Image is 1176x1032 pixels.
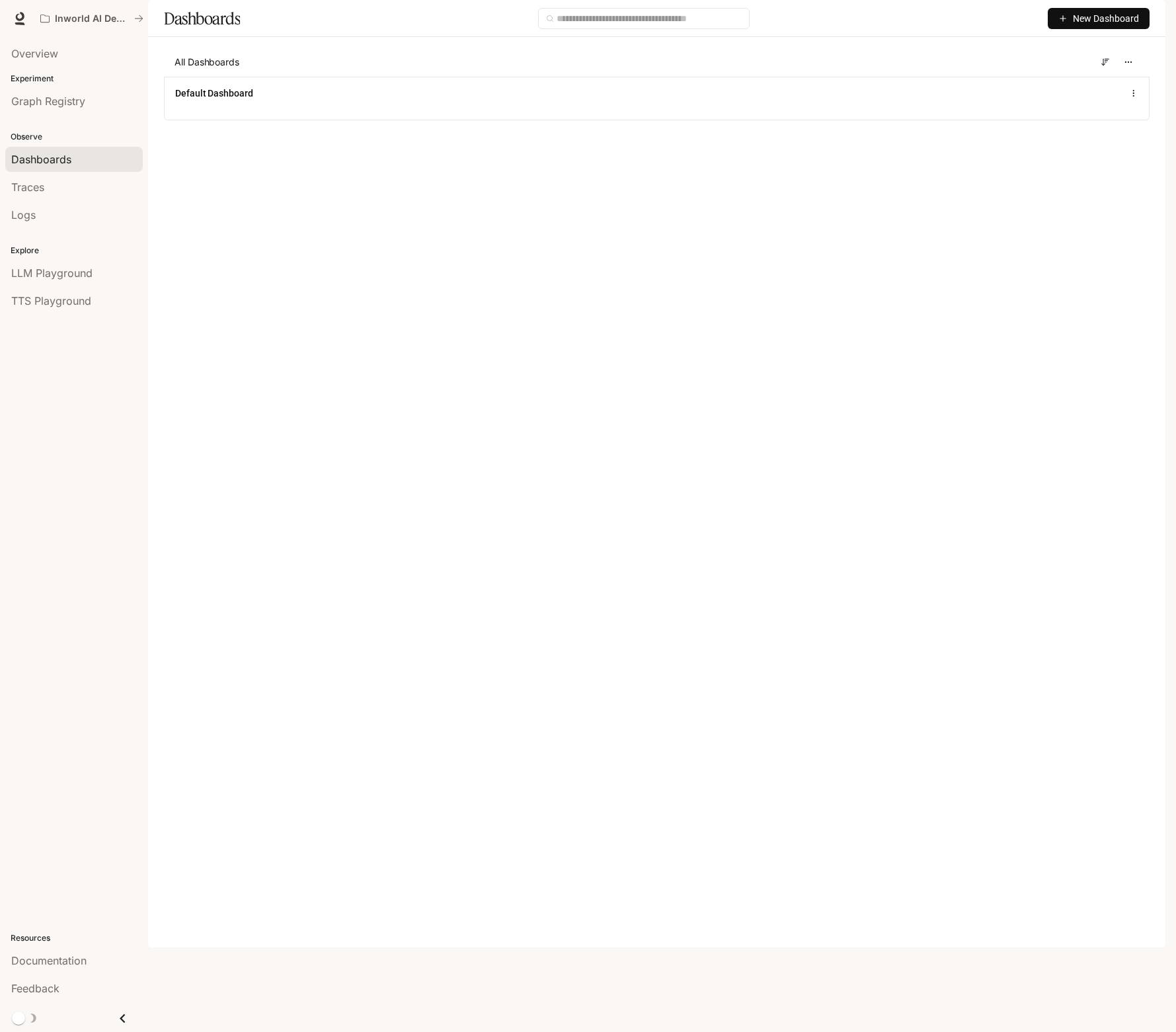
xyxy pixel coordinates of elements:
span: New Dashboard [1073,11,1139,26]
a: Default Dashboard [175,87,253,100]
button: New Dashboard [1048,8,1150,29]
span: All Dashboards [175,56,239,69]
button: All workspaces [34,5,149,32]
p: Inworld AI Demos [55,13,129,24]
h1: Dashboards [164,5,240,32]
